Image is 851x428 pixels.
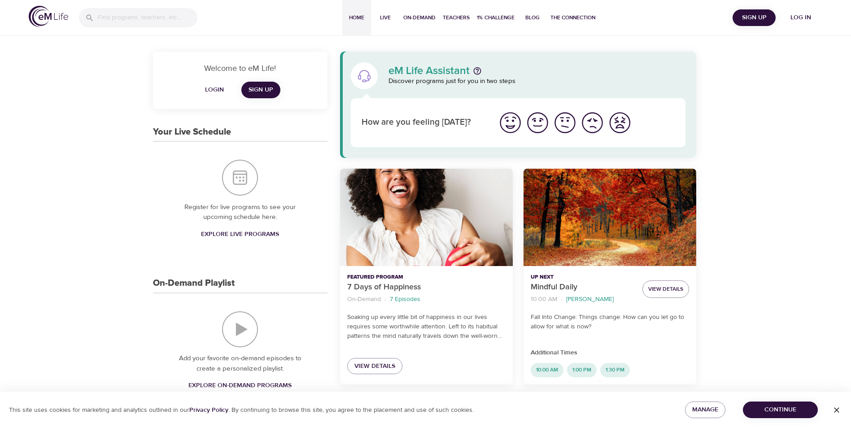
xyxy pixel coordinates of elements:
[197,226,283,243] a: Explore Live Programs
[550,13,595,22] span: The Connection
[525,110,550,135] img: good
[567,366,597,374] span: 1:00 PM
[561,293,563,306] li: ·
[388,76,686,87] p: Discover programs just for you in two steps
[384,293,386,306] li: ·
[347,358,402,375] a: View Details
[98,8,197,27] input: Find programs, teachers, etc...
[185,377,295,394] a: Explore On-Demand Programs
[362,116,486,129] p: How are you feeling [DATE]?
[692,404,718,415] span: Manage
[606,109,633,136] button: I'm feeling worst
[579,109,606,136] button: I'm feeling bad
[189,406,228,414] a: Privacy Policy
[600,363,630,377] div: 1:30 PM
[375,13,396,22] span: Live
[153,278,235,288] h3: On-Demand Playlist
[222,311,258,347] img: On-Demand Playlist
[648,284,683,294] span: View Details
[531,273,635,281] p: Up Next
[347,313,506,341] p: Soaking up every little bit of happiness in our lives requires some worthwhile attention. Left to...
[347,281,506,293] p: 7 Days of Happiness
[153,127,231,137] h3: Your Live Schedule
[531,295,557,304] p: 10:00 AM
[346,13,367,22] span: Home
[743,402,818,418] button: Continue
[566,295,614,304] p: [PERSON_NAME]
[531,348,689,358] p: Additional Times
[347,273,506,281] p: Featured Program
[201,229,279,240] span: Explore Live Programs
[531,313,689,332] p: Fall Into Change: Things change: How can you let go to allow for what is now?
[171,354,310,374] p: Add your favorite on-demand episodes to create a personalized playlist.
[524,109,551,136] button: I'm feeling good
[567,363,597,377] div: 1:00 PM
[553,110,577,135] img: ok
[580,110,605,135] img: bad
[642,280,689,298] button: View Details
[524,169,696,266] button: Mindful Daily
[779,9,822,26] button: Log in
[733,9,776,26] button: Sign Up
[241,82,280,98] a: Sign Up
[188,380,292,391] span: Explore On-Demand Programs
[551,109,579,136] button: I'm feeling ok
[477,13,515,22] span: 1% Challenge
[340,169,513,266] button: 7 Days of Happiness
[164,62,317,74] p: Welcome to eM Life!
[390,295,420,304] p: 7 Episodes
[29,6,68,27] img: logo
[171,202,310,223] p: Register for live programs to see your upcoming schedule here.
[204,84,225,96] span: Login
[685,402,725,418] button: Manage
[443,13,470,22] span: Teachers
[347,293,506,306] nav: breadcrumb
[403,13,436,22] span: On-Demand
[736,12,772,23] span: Sign Up
[531,363,563,377] div: 10:00 AM
[388,66,470,76] p: eM Life Assistant
[783,12,819,23] span: Log in
[600,366,630,374] span: 1:30 PM
[522,13,543,22] span: Blog
[222,160,258,196] img: Your Live Schedule
[498,110,523,135] img: great
[531,281,635,293] p: Mindful Daily
[607,110,632,135] img: worst
[531,366,563,374] span: 10:00 AM
[347,295,381,304] p: On-Demand
[357,69,371,83] img: eM Life Assistant
[200,82,229,98] button: Login
[750,404,811,415] span: Continue
[354,361,395,372] span: View Details
[249,84,273,96] span: Sign Up
[531,293,635,306] nav: breadcrumb
[497,109,524,136] button: I'm feeling great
